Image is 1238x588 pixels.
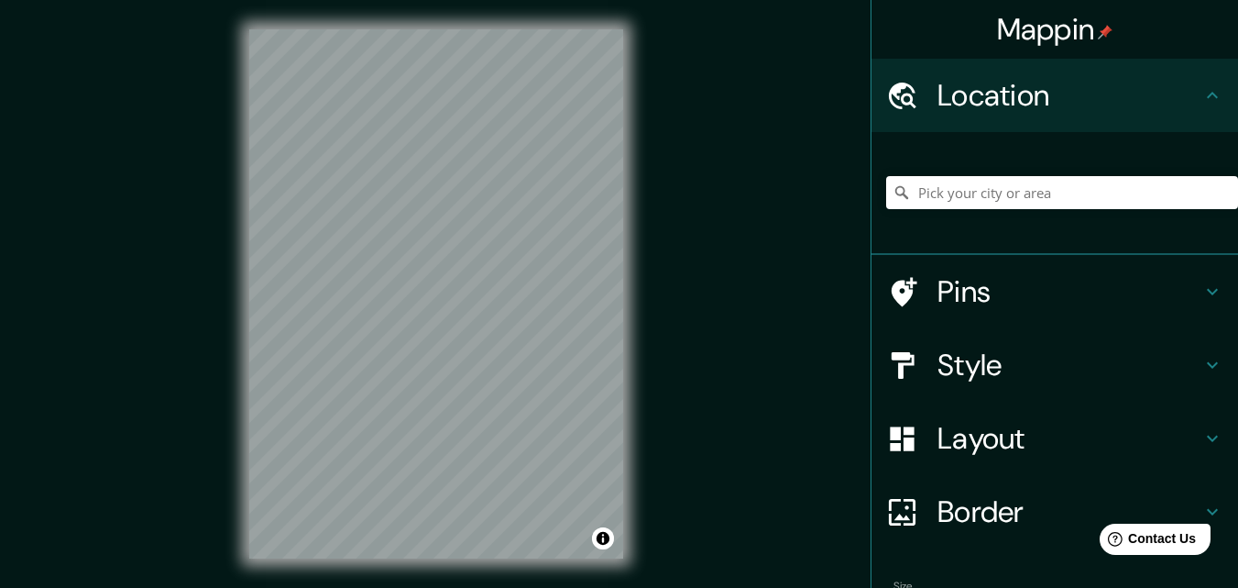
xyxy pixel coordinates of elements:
[937,77,1201,114] h4: Location
[592,527,614,549] button: Toggle attribution
[886,176,1238,209] input: Pick your city or area
[1098,25,1112,39] img: pin-icon.png
[871,402,1238,475] div: Layout
[937,494,1201,530] h4: Border
[249,29,623,559] canvas: Map
[937,347,1201,383] h4: Style
[871,59,1238,132] div: Location
[871,328,1238,402] div: Style
[1075,516,1218,568] iframe: Help widget launcher
[937,273,1201,310] h4: Pins
[871,475,1238,549] div: Border
[871,255,1238,328] div: Pins
[997,11,1113,48] h4: Mappin
[937,420,1201,457] h4: Layout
